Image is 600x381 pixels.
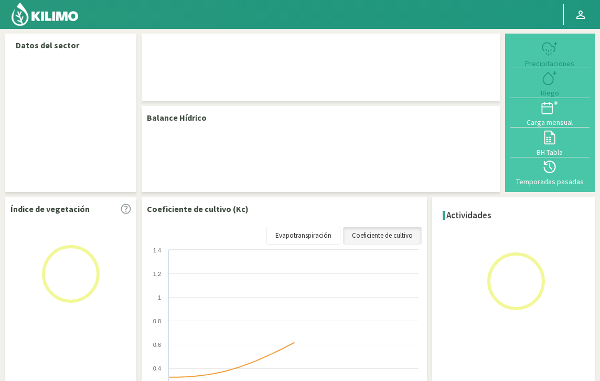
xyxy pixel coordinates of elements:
div: Carga mensual [513,119,586,126]
img: Kilimo [10,2,79,27]
text: 0.6 [153,342,161,348]
div: BH Tabla [513,149,586,156]
button: Precipitaciones [510,39,590,68]
a: Evapotranspiración [266,227,340,245]
a: Coeficiente de cultivo [343,227,422,245]
text: 0.8 [153,318,161,324]
button: Temporadas pasadas [510,157,590,187]
p: Datos del sector [16,39,126,51]
div: Riego [513,89,586,97]
text: 0.4 [153,365,161,372]
p: Índice de vegetación [10,203,90,215]
text: 1.4 [153,247,161,253]
button: Riego [510,68,590,98]
h4: Actividades [446,210,491,220]
button: Carga mensual [510,98,590,128]
p: Coeficiente de cultivo (Kc) [147,203,249,215]
text: 1 [158,294,161,301]
text: 1.2 [153,271,161,277]
p: Balance Hídrico [147,111,207,124]
div: Temporadas pasadas [513,178,586,185]
img: Loading... [18,221,123,326]
button: BH Tabla [510,128,590,157]
div: Precipitaciones [513,60,586,67]
img: Loading... [464,229,569,334]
